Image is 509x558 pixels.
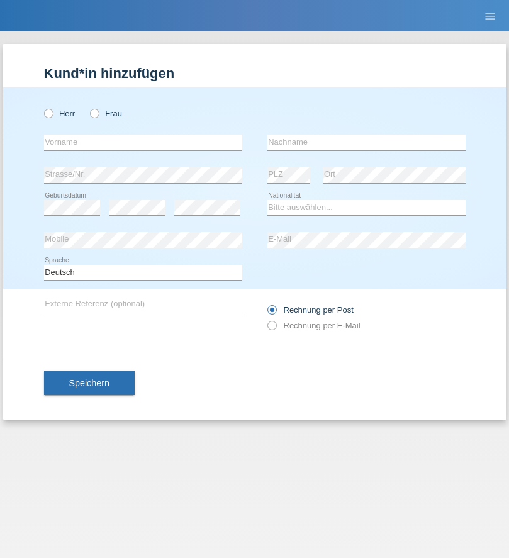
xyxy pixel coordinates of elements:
[44,109,76,118] label: Herr
[267,305,354,315] label: Rechnung per Post
[44,371,135,395] button: Speichern
[478,12,503,20] a: menu
[90,109,98,117] input: Frau
[267,321,361,330] label: Rechnung per E-Mail
[44,109,52,117] input: Herr
[44,65,466,81] h1: Kund*in hinzufügen
[267,305,276,321] input: Rechnung per Post
[90,109,122,118] label: Frau
[267,321,276,337] input: Rechnung per E-Mail
[484,10,496,23] i: menu
[69,378,109,388] span: Speichern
